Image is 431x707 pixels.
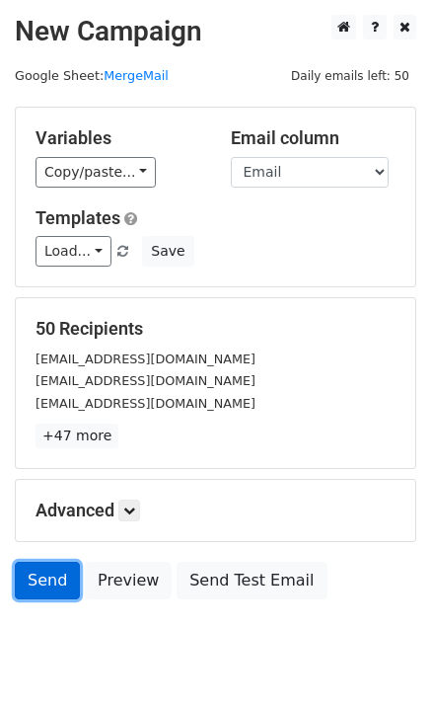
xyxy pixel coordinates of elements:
span: Daily emails left: 50 [284,65,416,87]
a: Preview [85,562,172,599]
small: [EMAIL_ADDRESS][DOMAIN_NAME] [36,352,255,366]
h5: 50 Recipients [36,318,395,340]
a: Send Test Email [177,562,326,599]
small: [EMAIL_ADDRESS][DOMAIN_NAME] [36,396,255,411]
h5: Variables [36,127,201,149]
a: Send [15,562,80,599]
h5: Email column [231,127,396,149]
h2: New Campaign [15,15,416,48]
a: Copy/paste... [36,157,156,188]
a: Load... [36,236,111,267]
small: Google Sheet: [15,68,169,83]
a: MergeMail [104,68,169,83]
button: Save [142,236,193,267]
small: [EMAIL_ADDRESS][DOMAIN_NAME] [36,373,255,388]
h5: Advanced [36,500,395,521]
a: +47 more [36,424,118,448]
a: Templates [36,207,120,228]
iframe: Chat Widget [332,612,431,707]
a: Daily emails left: 50 [284,68,416,83]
